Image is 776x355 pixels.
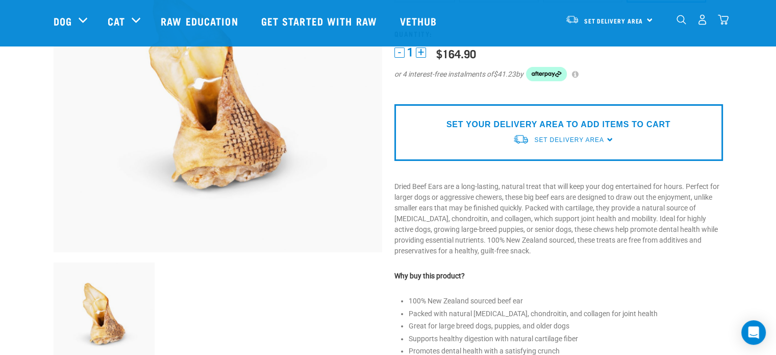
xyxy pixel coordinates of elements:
[436,47,476,60] div: $164.90
[54,13,72,29] a: Dog
[394,67,723,81] div: or 4 interest-free instalments of by
[409,309,723,319] li: Packed with natural [MEDICAL_DATA], chondroitin, and collagen for joint health
[151,1,251,41] a: Raw Education
[584,19,643,22] span: Set Delivery Area
[409,321,723,332] li: Great for large breed dogs, puppies, and older dogs
[534,136,604,144] span: Set Delivery Area
[741,320,766,345] div: Open Intercom Messenger
[394,181,723,256] p: Dried Beef Ears are a long-lasting, natural treat that will keep your dog entertained for hours. ...
[394,272,465,280] strong: Why buy this product?
[416,48,426,58] button: +
[526,67,567,81] img: Afterpay
[513,134,529,145] img: van-moving.png
[565,15,579,24] img: van-moving.png
[407,47,413,58] span: 1
[718,14,729,25] img: home-icon@2x.png
[251,1,390,41] a: Get started with Raw
[446,119,670,131] p: SET YOUR DELIVERY AREA TO ADD ITEMS TO CART
[493,69,516,80] span: $41.23
[394,48,405,58] button: -
[390,1,450,41] a: Vethub
[409,296,723,306] li: 100% New Zealand sourced beef ear
[677,15,686,25] img: home-icon-1@2x.png
[108,13,125,29] a: Cat
[697,14,708,25] img: user.png
[409,334,723,344] li: Supports healthy digestion with natural cartilage fiber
